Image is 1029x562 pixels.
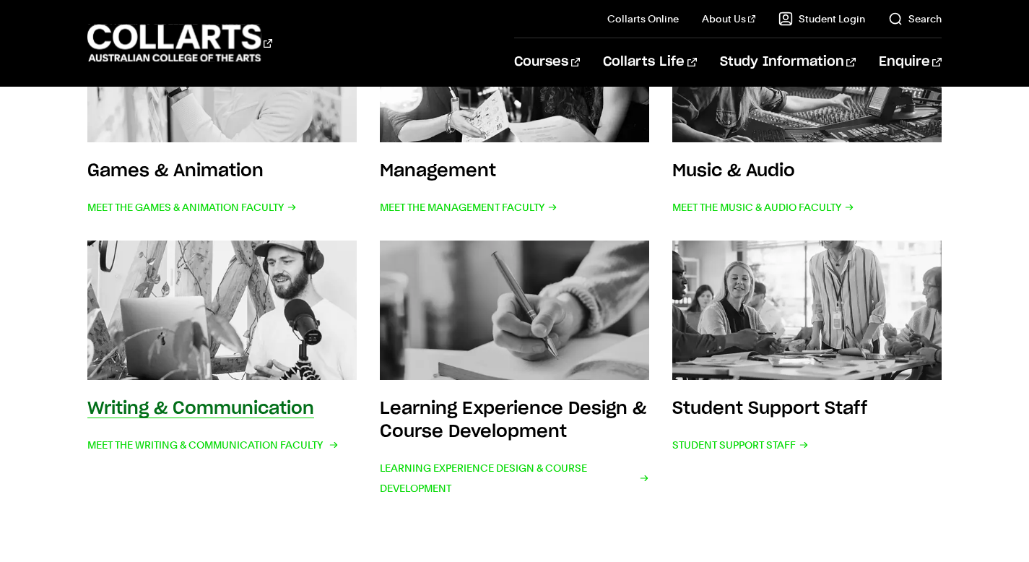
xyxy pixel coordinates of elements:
h3: Management [380,163,496,180]
a: Enquire [879,38,942,86]
a: Games & Animation Meet the Games & Animation Faculty [87,2,357,217]
a: Collarts Online [607,12,679,26]
a: Study Information [720,38,856,86]
div: Go to homepage [87,22,272,64]
h3: Music & Audio [672,163,795,180]
a: Learning Experience Design & Course Development Learning Experience Design & Course Development [380,241,649,498]
a: Student Login [778,12,865,26]
a: Collarts Life [603,38,696,86]
a: Search [888,12,942,26]
a: Courses [514,38,580,86]
span: Student Support Staff [672,435,809,455]
a: About Us [702,12,755,26]
h3: Student Support Staff [672,400,867,418]
a: Writing & Communication Meet the Writing & Communication Faculty [87,241,357,498]
span: Meet the Writing & Communication Faculty [87,435,336,455]
a: Music & Audio Meet the Music & Audio Faculty [672,2,942,217]
span: Learning Experience Design & Course Development [380,458,649,498]
h3: Games & Animation [87,163,264,180]
h3: Learning Experience Design & Course Development [380,400,646,441]
h3: Writing & Communication [87,400,314,418]
span: Meet the Music & Audio Faculty [672,197,854,217]
a: Management Meet the Management Faculty [380,2,649,217]
span: Meet the Management Faculty [380,197,557,217]
a: Student Support Staff Student Support Staff [672,241,942,498]
span: Meet the Games & Animation Faculty [87,197,297,217]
